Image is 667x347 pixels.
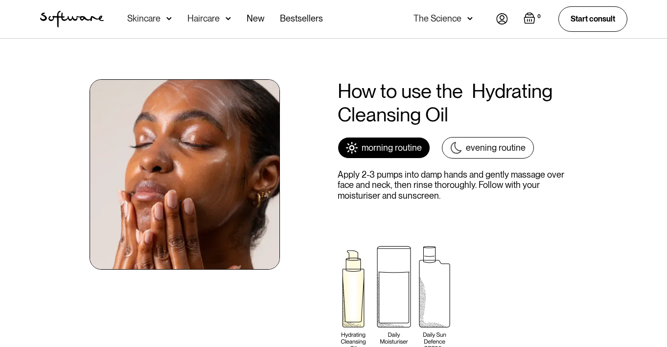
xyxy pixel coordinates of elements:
[338,169,578,201] p: Apply 2-3 pumps into damp hands and gently massage over face and neck, then rinse thoroughly. Fol...
[166,14,172,23] img: arrow down
[414,14,461,23] div: The Science
[535,12,543,21] div: 0
[338,79,578,126] h2: How to use the Hydrating Cleansing Oil
[40,11,104,27] a: home
[226,14,231,23] img: arrow down
[524,12,543,26] a: Open empty cart
[127,14,161,23] div: Skincare
[40,11,104,27] img: Software Logo
[558,6,627,31] a: Start consult
[467,14,473,23] img: arrow down
[466,142,526,153] div: evening routine
[362,142,422,153] div: morning routine
[187,14,220,23] div: Haircare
